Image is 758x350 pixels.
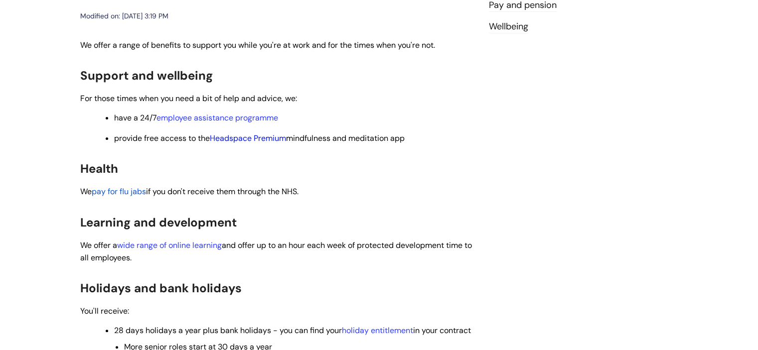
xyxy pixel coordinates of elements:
[80,280,242,296] span: Holidays and bank holidays
[156,113,278,123] a: employee assistance programme
[342,325,413,336] a: holiday entitlement
[114,325,471,336] span: 28 days holidays a year plus bank holidays - you can find your in your contract
[80,10,168,22] div: Modified on: [DATE] 3:19 PM
[80,161,118,176] span: Health
[80,186,299,197] span: We if you don't receive them through the NHS.
[489,20,528,33] a: Wellbeing
[92,186,146,197] a: pay for flu jabs
[80,93,297,104] span: For those times when you need a bit of help and advice, we:
[117,240,222,250] a: wide range of online learning
[114,113,278,123] span: have a 24/7
[80,215,237,230] span: Learning and development
[114,133,405,143] span: provide free access to the mindfulness and meditation app
[210,133,286,143] a: Headspace Premium
[80,240,472,263] span: We offer a and offer up to an hour each week of protected development time to all employees.
[80,306,129,316] span: You'll receive:
[80,68,213,83] span: Support and wellbeing
[80,40,435,50] span: We offer a range of benefits to support you while you're at work and for the times when you're not.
